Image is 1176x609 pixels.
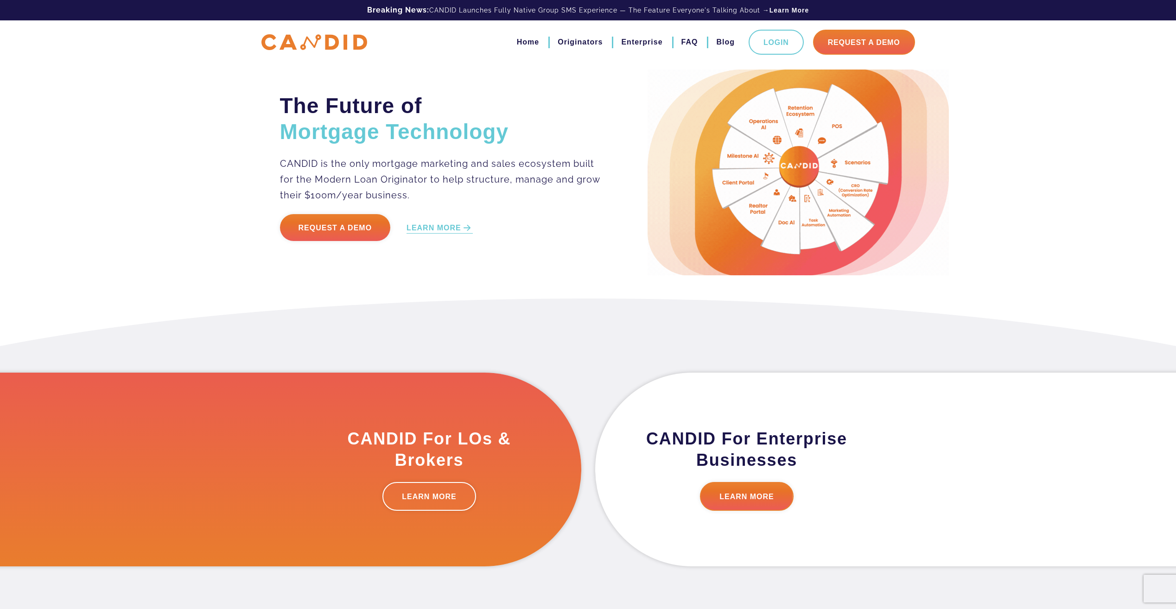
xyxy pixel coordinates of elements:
[648,70,949,275] img: Candid Hero Image
[382,482,476,511] a: LEARN MORE
[280,214,391,241] a: Request a Demo
[769,6,809,15] a: Learn More
[280,93,601,145] h2: The Future of
[261,34,367,51] img: CANDID APP
[280,120,509,144] span: Mortgage Technology
[813,30,915,55] a: Request A Demo
[681,34,698,50] a: FAQ
[367,6,429,14] b: Breaking News:
[700,482,794,511] a: LEARN MORE
[642,428,852,471] h3: CANDID For Enterprise Businesses
[407,223,473,234] a: LEARN MORE
[716,34,735,50] a: Blog
[280,156,601,203] p: CANDID is the only mortgage marketing and sales ecosystem built for the Modern Loan Originator to...
[749,30,804,55] a: Login
[324,428,535,471] h3: CANDID For LOs & Brokers
[558,34,603,50] a: Originators
[517,34,539,50] a: Home
[621,34,662,50] a: Enterprise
